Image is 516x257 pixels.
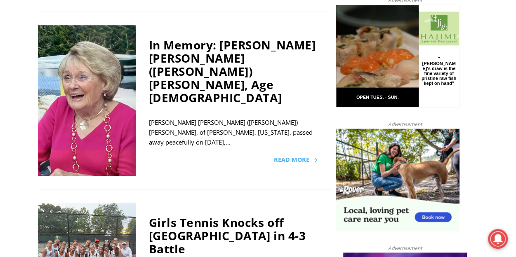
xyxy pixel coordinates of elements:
[380,244,430,252] span: Advertisement
[149,117,318,147] div: [PERSON_NAME] [PERSON_NAME] ([PERSON_NAME]) [PERSON_NAME], of [PERSON_NAME], [US_STATE], passed a...
[380,120,430,128] span: Advertisement
[149,38,318,104] div: In Memory: [PERSON_NAME] [PERSON_NAME] ([PERSON_NAME]) [PERSON_NAME], Age [DEMOGRAPHIC_DATA]
[85,51,121,98] div: "[PERSON_NAME]'s draw is the fine variety of pristine raw fish kept on hand"
[274,157,318,163] a: Read More
[208,0,390,80] div: "At the 10am stand-up meeting, each intern gets a chance to take [PERSON_NAME] and the other inte...
[198,80,400,103] a: Intern @ [DOMAIN_NAME]
[216,82,382,100] span: Intern @ [DOMAIN_NAME]
[274,157,309,163] span: Read More
[0,83,83,103] a: Open Tues. - Sun. [PHONE_NUMBER]
[2,85,81,116] span: Open Tues. - Sun. [PHONE_NUMBER]
[149,216,318,255] div: Girls Tennis Knocks off [GEOGRAPHIC_DATA] in 4-3 Battle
